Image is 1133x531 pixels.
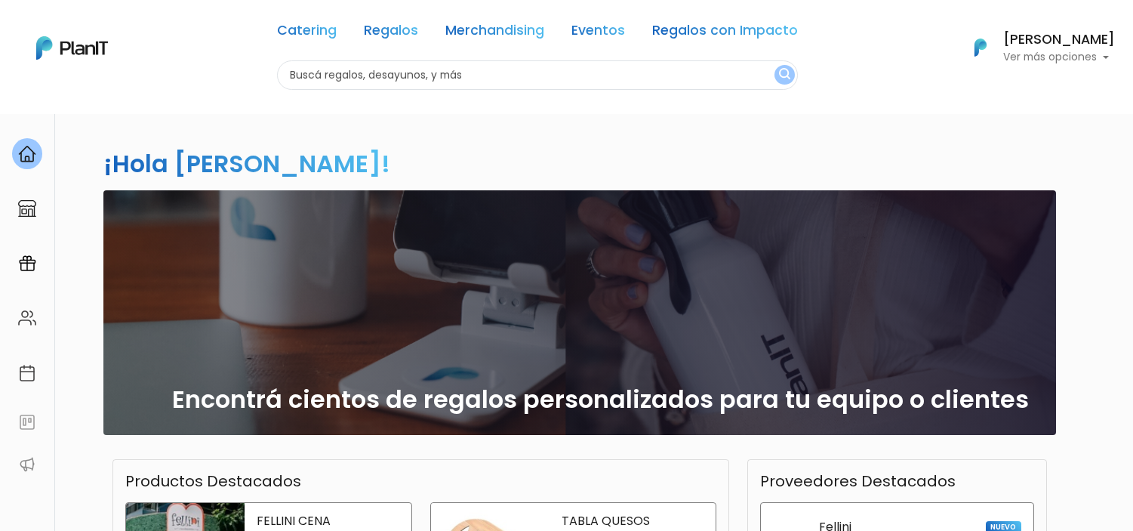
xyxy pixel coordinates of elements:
[955,28,1115,67] button: PlanIt Logo [PERSON_NAME] Ver más opciones
[125,472,301,490] h3: Productos Destacados
[18,145,36,163] img: home-e721727adea9d79c4d83392d1f703f7f8bce08238fde08b1acbfd93340b81755.svg
[445,24,544,42] a: Merchandising
[760,472,956,490] h3: Proveedores Destacados
[779,68,790,82] img: search_button-432b6d5273f82d61273b3651a40e1bd1b912527efae98b1b7a1b2c0702e16a8d.svg
[18,309,36,327] img: people-662611757002400ad9ed0e3c099ab2801c6687ba6c219adb57efc949bc21e19d.svg
[571,24,625,42] a: Eventos
[18,364,36,382] img: calendar-87d922413cdce8b2cf7b7f5f62616a5cf9e4887200fb71536465627b3292af00.svg
[364,24,418,42] a: Regalos
[277,60,798,90] input: Buscá regalos, desayunos, y más
[1003,52,1115,63] p: Ver más opciones
[18,413,36,431] img: feedback-78b5a0c8f98aac82b08bfc38622c3050aee476f2c9584af64705fc4e61158814.svg
[652,24,798,42] a: Regalos con Impacto
[172,385,1029,414] h2: Encontrá cientos de regalos personalizados para tu equipo o clientes
[964,31,997,64] img: PlanIt Logo
[18,455,36,474] img: partners-52edf745621dab592f3b2c58e3bca9d71375a7ef29c3b500c9f145b62cc070d4.svg
[36,36,108,60] img: PlanIt Logo
[257,515,399,527] p: FELLINI CENA
[103,147,390,181] h2: ¡Hola [PERSON_NAME]!
[562,515,704,527] p: TABLA QUESOS
[277,24,337,42] a: Catering
[1003,33,1115,47] h6: [PERSON_NAME]
[18,255,36,273] img: campaigns-02234683943229c281be62815700db0a1741e53638e28bf9629b52c665b00959.svg
[18,199,36,218] img: marketplace-4ceaa7011d94191e9ded77b95e3339b90024bf715f7c57f8cf31f2d8c509eaba.svg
